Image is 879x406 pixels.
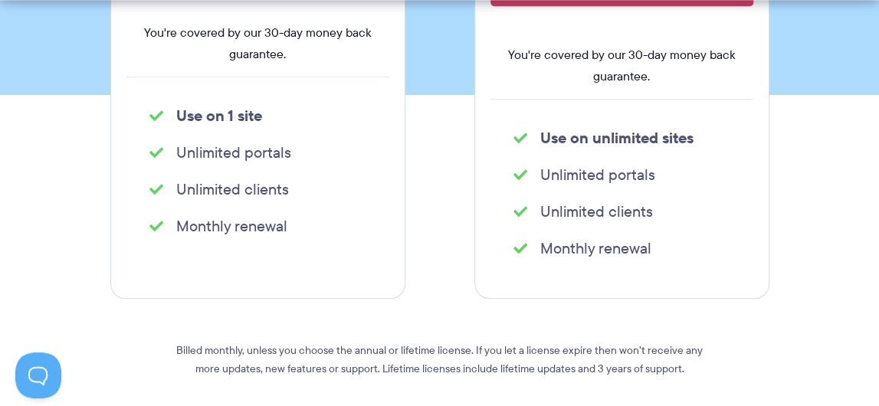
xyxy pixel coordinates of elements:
li: Unlimited clients [513,201,730,222]
iframe: Toggle Customer Support [15,352,61,398]
strong: Use on unlimited sites [540,126,694,149]
li: Unlimited portals [513,164,730,185]
span: You're covered by our 30-day money back guarantee. [126,22,389,65]
li: Unlimited clients [149,178,366,200]
li: Monthly renewal [513,237,730,259]
p: Billed monthly, unless you choose the annual or lifetime license. If you let a license expire the... [164,341,716,378]
strong: Use on 1 site [176,104,262,127]
li: Unlimited portals [149,142,366,163]
span: You're covered by our 30-day money back guarantee. [490,44,753,87]
li: Monthly renewal [149,215,366,237]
